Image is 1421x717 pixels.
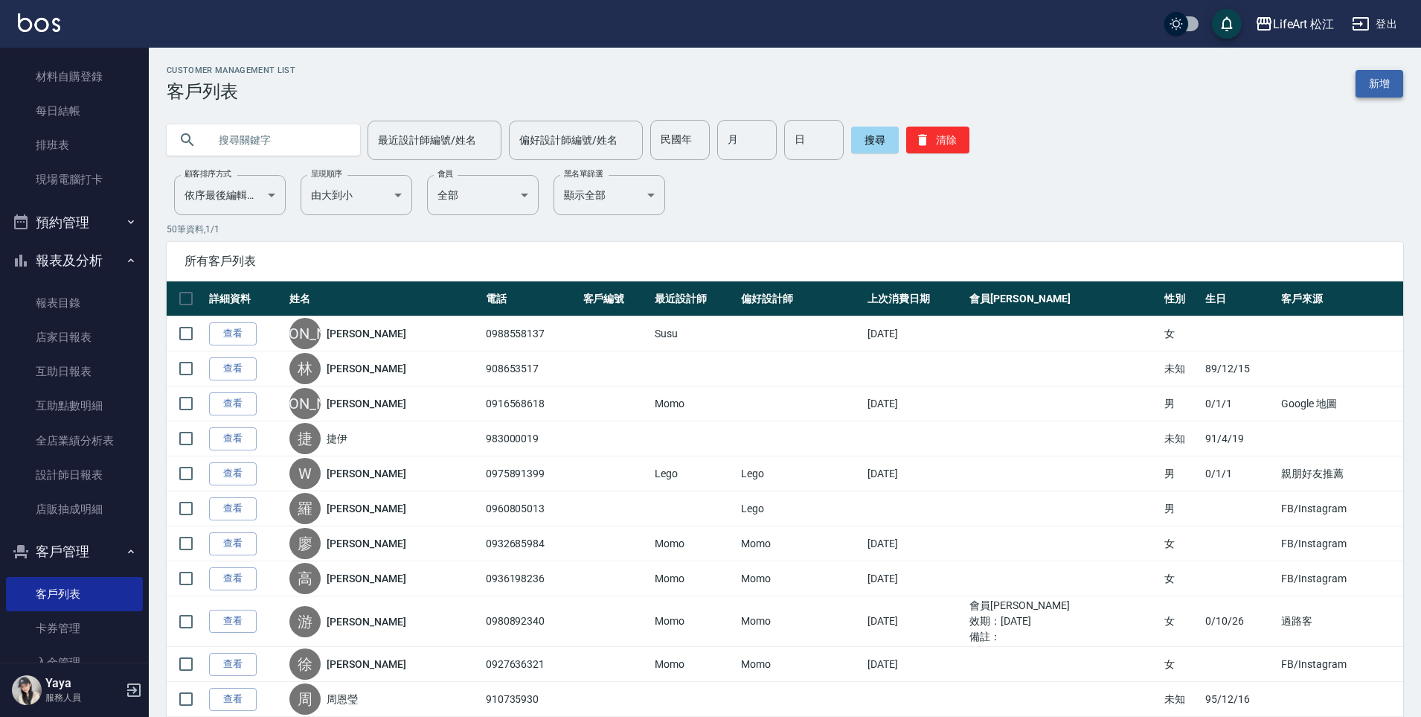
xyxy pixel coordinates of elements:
label: 呈現順序 [311,168,342,179]
a: 查看 [209,532,257,555]
td: Momo [737,526,864,561]
label: 會員 [437,168,453,179]
td: 0988558137 [482,316,580,351]
button: 報表及分析 [6,241,143,280]
td: 女 [1161,316,1202,351]
div: 由大到小 [301,175,412,215]
td: 95/12/16 [1202,682,1277,717]
button: save [1212,9,1242,39]
a: 設計師日報表 [6,458,143,492]
label: 黑名單篩選 [564,168,603,179]
th: 客戶來源 [1277,281,1403,316]
a: 捷伊 [327,431,347,446]
h3: 客戶列表 [167,81,295,102]
td: 未知 [1161,421,1202,456]
th: 姓名 [286,281,482,316]
td: 89/12/15 [1202,351,1277,386]
td: FB/Instagram [1277,647,1403,682]
td: [DATE] [864,596,966,647]
input: 搜尋關鍵字 [208,120,348,160]
td: 0/1/1 [1202,456,1277,491]
a: 查看 [209,688,257,711]
td: 女 [1161,647,1202,682]
div: 林 [289,353,321,384]
a: 查看 [209,653,257,676]
a: 查看 [209,462,257,485]
td: 0936198236 [482,561,580,596]
td: 男 [1161,456,1202,491]
td: 0975891399 [482,456,580,491]
button: 預約管理 [6,203,143,242]
img: Logo [18,13,60,32]
td: Momo [651,647,738,682]
a: 店家日報表 [6,320,143,354]
div: 廖 [289,528,321,559]
img: Person [12,675,42,705]
td: FB/Instagram [1277,561,1403,596]
td: 女 [1161,526,1202,561]
button: 搜尋 [851,127,899,153]
button: 登出 [1346,10,1403,38]
div: [PERSON_NAME] [289,318,321,349]
p: 服務人員 [45,691,121,704]
div: 羅 [289,493,321,524]
td: Momo [737,561,864,596]
a: 查看 [209,497,257,520]
a: [PERSON_NAME] [327,536,405,551]
td: Susu [651,316,738,351]
th: 客戶編號 [580,281,651,316]
th: 會員[PERSON_NAME] [966,281,1161,316]
td: FB/Instagram [1277,491,1403,526]
td: 未知 [1161,682,1202,717]
td: [DATE] [864,526,966,561]
a: 全店業績分析表 [6,424,143,458]
a: 報表目錄 [6,286,143,320]
th: 生日 [1202,281,1277,316]
a: 查看 [209,427,257,450]
a: 互助日報表 [6,354,143,389]
div: W [289,458,321,489]
a: 卡券管理 [6,611,143,646]
td: 過路客 [1277,596,1403,647]
button: 客戶管理 [6,532,143,571]
td: 0916568618 [482,386,580,421]
td: Momo [651,596,738,647]
ul: 效期： [DATE] [969,614,1157,629]
th: 性別 [1161,281,1202,316]
td: [DATE] [864,386,966,421]
div: 捷 [289,423,321,454]
td: 0932685984 [482,526,580,561]
div: [PERSON_NAME] [289,388,321,419]
td: Lego [737,456,864,491]
a: 查看 [209,322,257,345]
td: 908653517 [482,351,580,386]
td: 女 [1161,561,1202,596]
td: 0960805013 [482,491,580,526]
div: 周 [289,683,321,715]
a: [PERSON_NAME] [327,501,405,516]
a: [PERSON_NAME] [327,326,405,341]
a: [PERSON_NAME] [327,396,405,411]
div: LifeArt 松江 [1273,15,1335,34]
td: Lego [651,456,738,491]
a: 材料自購登錄 [6,60,143,94]
p: 50 筆資料, 1 / 1 [167,223,1403,236]
td: 0/1/1 [1202,386,1277,421]
td: [DATE] [864,456,966,491]
td: Momo [737,596,864,647]
div: 高 [289,563,321,594]
td: [DATE] [864,647,966,682]
a: 查看 [209,610,257,633]
td: Lego [737,491,864,526]
label: 顧客排序方式 [185,168,231,179]
td: 未知 [1161,351,1202,386]
div: 徐 [289,649,321,680]
h5: Yaya [45,676,121,691]
ul: 備註： [969,629,1157,645]
a: 互助點數明細 [6,389,143,423]
td: 91/4/19 [1202,421,1277,456]
a: 每日結帳 [6,94,143,128]
a: [PERSON_NAME] [327,466,405,481]
td: 0980892340 [482,596,580,647]
a: 現場電腦打卡 [6,162,143,197]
